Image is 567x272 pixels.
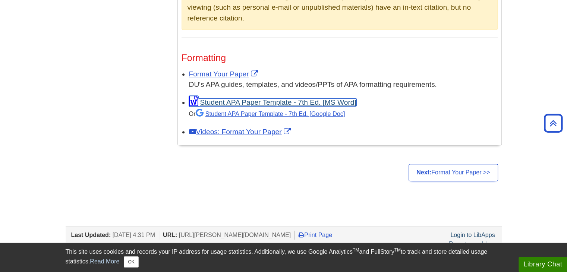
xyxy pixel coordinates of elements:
a: Next:Format Your Paper >> [409,164,498,181]
a: Link opens in new window [189,70,260,78]
a: Student APA Paper Template - 7th Ed. [Google Doc] [196,110,345,117]
i: Print Page [299,232,304,238]
a: Read More [90,258,119,265]
small: Or [189,110,345,117]
strong: Next: [416,169,431,175]
a: Link opens in new window [189,98,356,106]
a: Back to Top [541,118,565,128]
span: Last Updated: [71,232,111,238]
a: Print Page [299,232,332,238]
div: This site uses cookies and records your IP address for usage statistics. Additionally, we use Goo... [66,247,502,268]
a: Report a problem [449,241,495,247]
a: Link opens in new window [189,128,293,136]
sup: TM [353,247,359,253]
span: [DATE] 4:31 PM [113,232,155,238]
h3: Formatting [182,53,498,63]
a: Login to LibApps [450,232,495,238]
button: Close [124,256,138,268]
span: URL: [163,232,177,238]
sup: TM [394,247,401,253]
span: [URL][PERSON_NAME][DOMAIN_NAME] [179,232,291,238]
div: DU's APA guides, templates, and videos/PPTs of APA formatting requirements. [189,79,498,90]
button: Library Chat [519,257,567,272]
